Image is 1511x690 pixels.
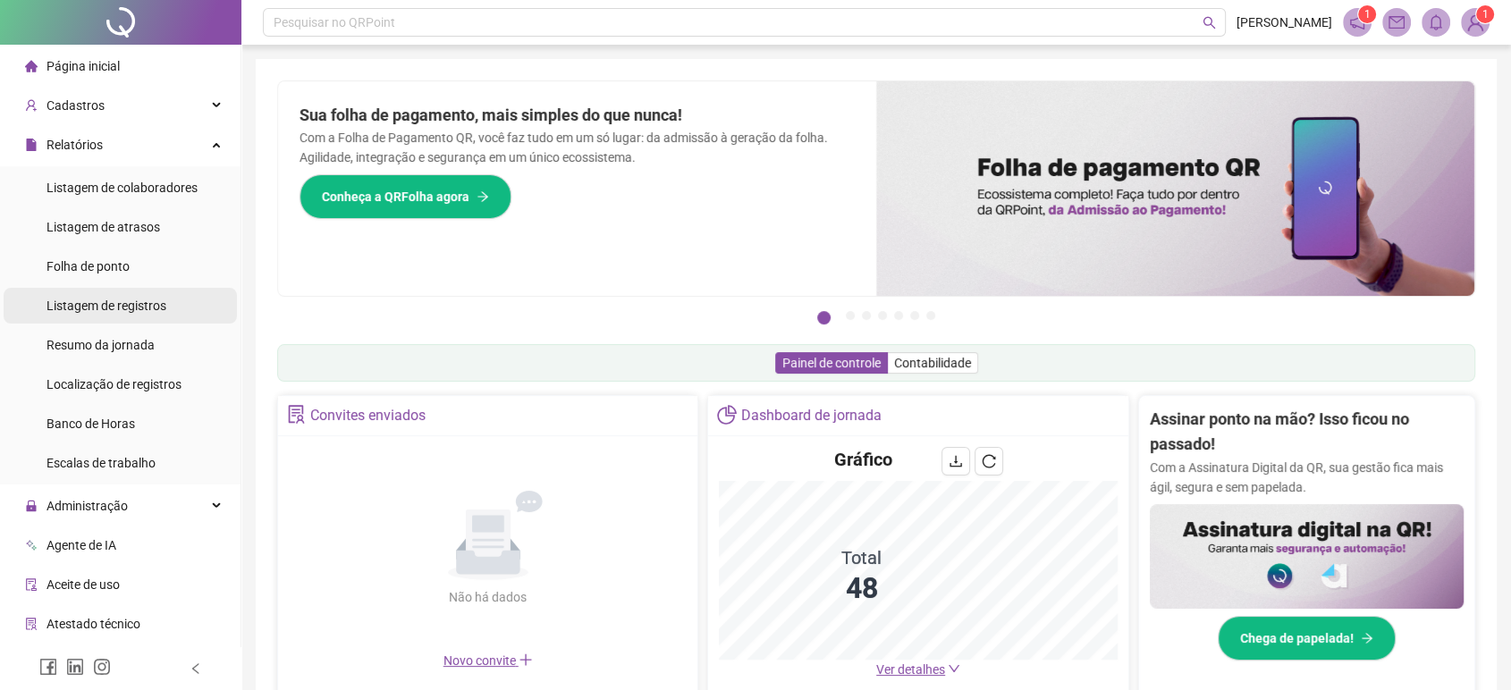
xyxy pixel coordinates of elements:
[817,311,831,324] button: 1
[25,139,38,151] span: file
[287,405,306,424] span: solution
[949,454,963,468] span: download
[910,311,919,320] button: 6
[1237,13,1332,32] span: [PERSON_NAME]
[46,259,130,273] span: Folha de ponto
[46,138,103,152] span: Relatórios
[46,499,128,513] span: Administração
[1240,628,1354,648] span: Chega de papelada!
[717,405,736,424] span: pie-chart
[1476,5,1494,23] sup: Atualize o seu contato no menu Meus Dados
[1349,14,1365,30] span: notification
[25,500,38,512] span: lock
[66,658,84,676] span: linkedin
[46,577,120,592] span: Aceite de uso
[894,356,971,370] span: Contabilidade
[1389,14,1405,30] span: mail
[878,311,887,320] button: 4
[846,311,855,320] button: 2
[46,59,120,73] span: Página inicial
[1364,8,1371,21] span: 1
[39,658,57,676] span: facebook
[948,662,960,675] span: down
[46,299,166,313] span: Listagem de registros
[46,338,155,352] span: Resumo da jornada
[300,174,511,219] button: Conheça a QRFolha agora
[300,103,855,128] h2: Sua folha de pagamento, mais simples do que nunca!
[190,662,202,675] span: left
[25,578,38,591] span: audit
[25,60,38,72] span: home
[862,311,871,320] button: 3
[406,587,570,607] div: Não há dados
[876,662,945,677] span: Ver detalhes
[1462,9,1489,36] img: 87615
[46,98,105,113] span: Cadastros
[322,187,469,206] span: Conheça a QRFolha agora
[876,662,960,677] a: Ver detalhes down
[46,617,140,631] span: Atestado técnico
[25,99,38,112] span: user-add
[1150,407,1464,458] h2: Assinar ponto na mão? Isso ficou no passado!
[741,400,882,431] div: Dashboard de jornada
[443,653,533,668] span: Novo convite
[1150,458,1464,497] p: Com a Assinatura Digital da QR, sua gestão fica mais ágil, segura e sem papelada.
[46,417,135,431] span: Banco de Horas
[926,311,935,320] button: 7
[46,456,156,470] span: Escalas de trabalho
[46,220,160,234] span: Listagem de atrasos
[1428,14,1444,30] span: bell
[782,356,881,370] span: Painel de controle
[46,181,198,195] span: Listagem de colaboradores
[1150,504,1464,609] img: banner%2F02c71560-61a6-44d4-94b9-c8ab97240462.png
[300,128,855,167] p: Com a Folha de Pagamento QR, você faz tudo em um só lugar: da admissão à geração da folha. Agilid...
[93,658,111,676] span: instagram
[1361,632,1373,644] span: arrow-right
[519,652,533,667] span: plus
[46,538,116,552] span: Agente de IA
[25,618,38,630] span: solution
[982,454,996,468] span: reload
[1203,16,1216,29] span: search
[894,311,903,320] button: 5
[46,377,181,391] span: Localização de registros
[1358,5,1376,23] sup: 1
[876,81,1474,296] img: banner%2F8d14a306-6205-4263-8e5b-06e9a85ad873.png
[1482,8,1489,21] span: 1
[477,190,489,203] span: arrow-right
[310,400,426,431] div: Convites enviados
[834,447,892,472] h4: Gráfico
[1218,616,1396,661] button: Chega de papelada!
